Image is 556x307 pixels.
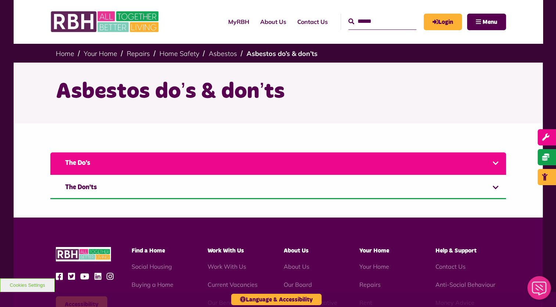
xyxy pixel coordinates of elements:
span: Help & Support [435,248,477,254]
a: Repairs [127,49,150,58]
span: Work With Us [208,248,244,254]
a: Current Vacancies [208,281,258,288]
a: Contact Us [435,263,466,270]
a: MyRBH [424,14,462,30]
a: Your Home [359,263,389,270]
iframe: Netcall Web Assistant for live chat [523,274,556,307]
a: Home [56,49,74,58]
a: The Don'ts [50,177,506,199]
a: The Do's [50,152,506,175]
a: About Us [283,263,309,270]
a: Asbestos do’s & don’ts [247,49,318,58]
a: Asbestos [209,49,237,58]
a: Buying a Home [132,281,173,288]
a: Our Board [283,281,312,288]
button: Language & Accessibility [231,294,322,305]
a: Your Home [84,49,117,58]
a: Work With Us [208,263,246,270]
h1: Asbestos do’s & don’ts [56,77,501,106]
a: MyRBH [223,12,255,32]
img: RBH [56,247,111,261]
span: Find a Home [132,248,165,254]
a: Home Safety [159,49,199,58]
img: RBH [50,7,161,36]
button: Navigation [467,14,506,30]
span: Menu [483,19,497,25]
a: Contact Us [292,12,333,32]
span: Your Home [359,248,389,254]
a: Anti-Social Behaviour [435,281,495,288]
a: Social Housing [132,263,172,270]
span: About Us [283,248,308,254]
a: About Us [255,12,292,32]
a: Repairs [359,281,381,288]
